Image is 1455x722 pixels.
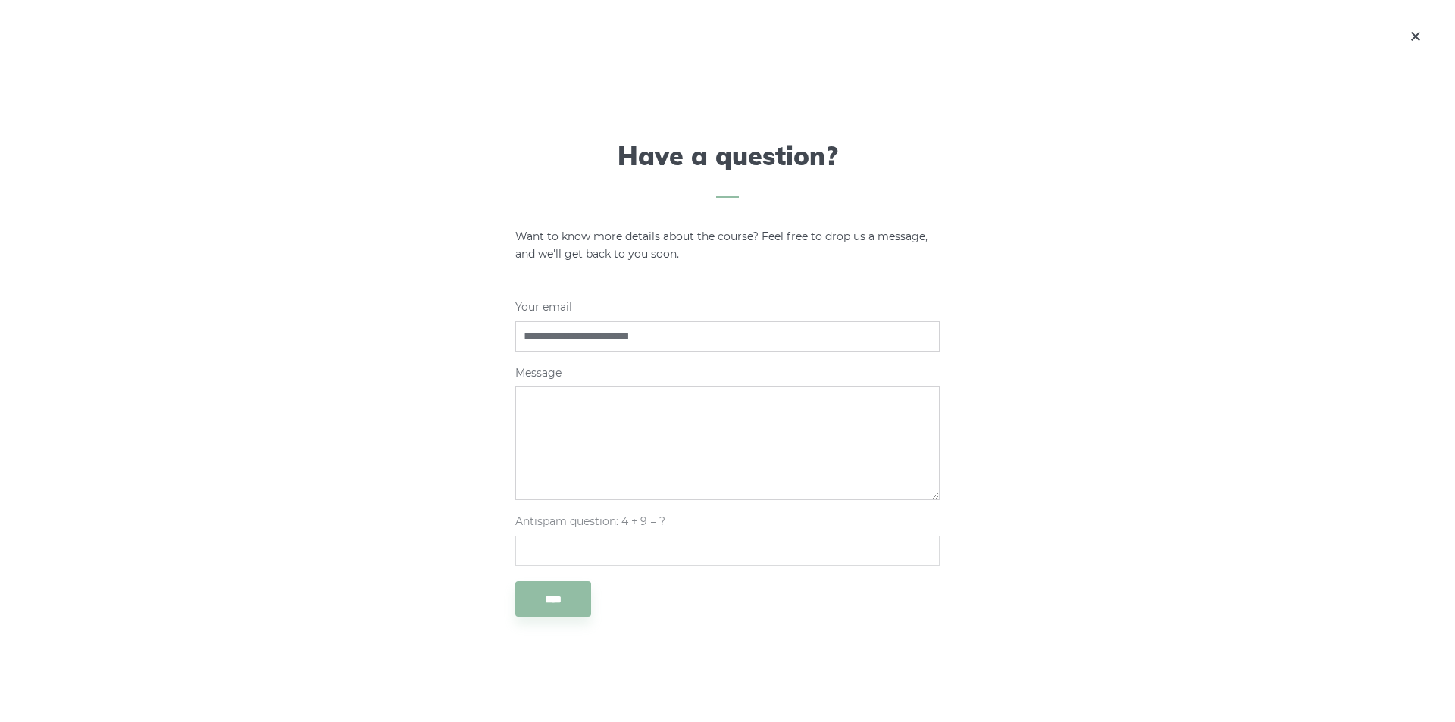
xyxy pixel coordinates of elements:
label: Message [515,367,940,501]
h5: Have a question? [515,141,940,198]
input: Your email [515,321,940,352]
p: Want to know more details about the course? Feel free to drop us a message, and we'll get back to... [515,228,940,263]
span: Antispam question: 4 + 9 = ? [515,514,665,528]
form: Contact form [515,301,940,617]
textarea: Message [515,386,940,500]
label: Your email [515,301,940,352]
input: Antispam question: 4 + 9 = ? [515,536,940,566]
